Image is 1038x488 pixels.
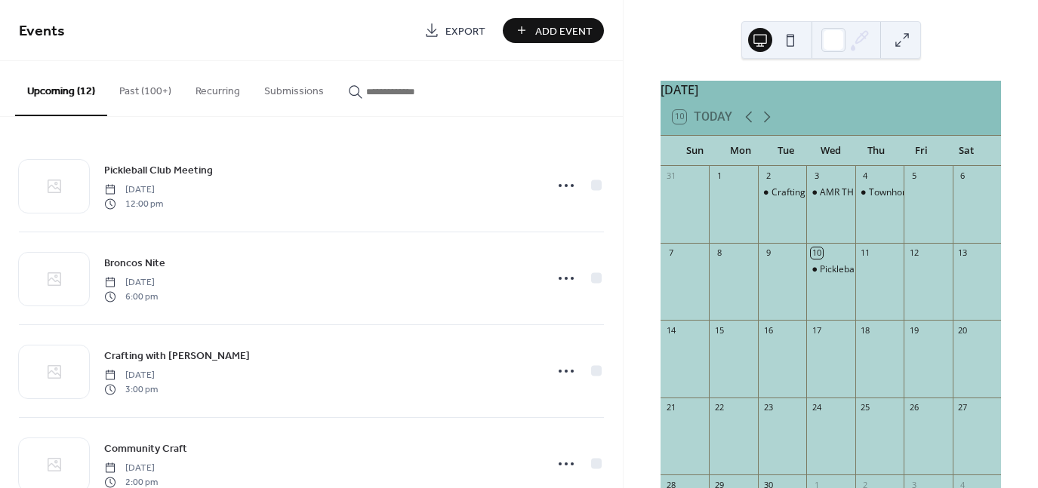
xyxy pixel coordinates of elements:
div: 12 [908,247,919,259]
div: 15 [713,324,725,336]
div: 7 [665,247,676,259]
div: 9 [762,247,774,259]
div: 14 [665,324,676,336]
div: 10 [811,247,822,259]
div: Wed [809,136,854,166]
span: Events [19,17,65,46]
div: 25 [860,402,871,413]
div: 5 [908,170,919,182]
div: 17 [811,324,822,336]
div: Townhomes Neighborhood Meeting [869,186,1020,199]
span: 12:00 pm [104,197,163,210]
div: AMR TH Board of Directors Meeting [806,186,855,199]
span: [DATE] [104,183,163,197]
a: Crafting with [PERSON_NAME] [104,347,250,364]
div: 8 [713,247,725,259]
span: [DATE] [104,369,158,382]
button: Upcoming (12) [15,61,107,116]
span: Add Event [535,23,593,39]
div: Townhomes Neighborhood Meeting [855,186,904,199]
div: Pickleball Club Meeting [820,263,917,276]
a: Community Craft [104,440,187,457]
button: Past (100+) [107,61,183,115]
div: 23 [762,402,774,413]
a: Broncos Nite [104,254,165,272]
div: Sun [673,136,718,166]
div: 20 [957,324,969,336]
div: 22 [713,402,725,413]
div: 19 [908,324,919,336]
span: [DATE] [104,276,158,290]
div: 6 [957,170,969,182]
div: 26 [908,402,919,413]
span: Community Craft [104,441,187,457]
div: Sat [944,136,989,166]
span: Crafting with [PERSON_NAME] [104,348,250,364]
div: 16 [762,324,774,336]
div: 3 [811,170,822,182]
div: Mon [718,136,763,166]
button: Recurring [183,61,252,115]
div: Tue [763,136,809,166]
div: 18 [860,324,871,336]
button: Submissions [252,61,336,115]
span: Export [445,23,485,39]
div: Crafting with [PERSON_NAME] [772,186,898,199]
div: Crafting with Polly [758,186,806,199]
span: 6:00 pm [104,290,158,303]
div: 27 [957,402,969,413]
div: [DATE] [661,81,1001,99]
div: 1 [713,170,725,182]
div: 13 [957,247,969,259]
div: 2 [762,170,774,182]
span: 3:00 pm [104,382,158,396]
div: 21 [665,402,676,413]
span: Broncos Nite [104,256,165,272]
div: 11 [860,247,871,259]
div: Fri [898,136,944,166]
div: AMR TH Board of Directors Meeting [820,186,971,199]
div: Thu [853,136,898,166]
div: Pickleball Club Meeting [806,263,855,276]
button: Add Event [503,18,604,43]
span: Pickleball Club Meeting [104,163,213,179]
div: 24 [811,402,822,413]
a: Pickleball Club Meeting [104,161,213,179]
div: 31 [665,170,676,182]
span: [DATE] [104,462,158,475]
a: Export [413,18,497,43]
div: 4 [860,170,871,182]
